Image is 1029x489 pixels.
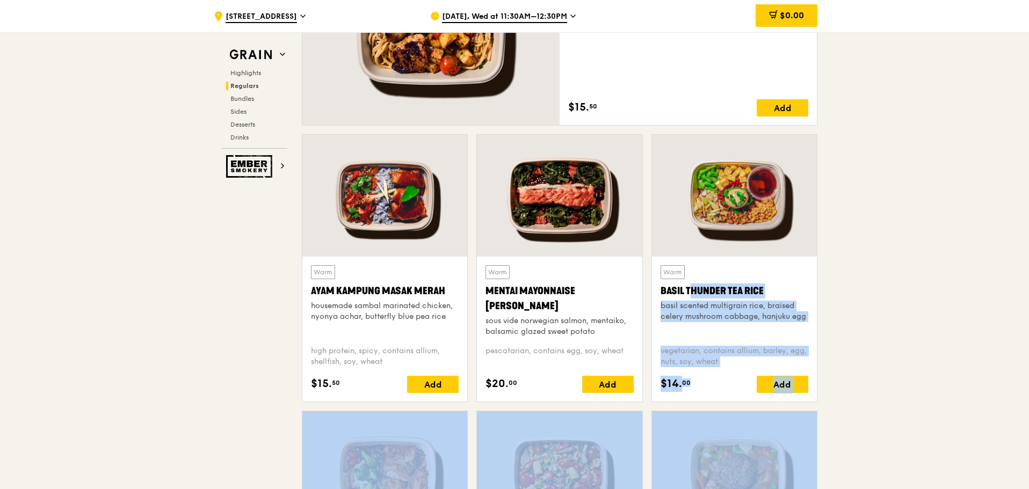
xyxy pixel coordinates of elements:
span: [STREET_ADDRESS] [226,11,297,23]
span: 50 [589,102,597,111]
div: Mentai Mayonnaise [PERSON_NAME] [485,283,633,313]
span: Regulars [230,82,259,90]
div: Warm [485,265,510,279]
div: basil scented multigrain rice, braised celery mushroom cabbage, hanjuku egg [661,301,808,322]
div: Add [757,99,808,116]
div: Warm [311,265,335,279]
span: Sides [230,108,247,115]
img: Ember Smokery web logo [226,155,276,178]
span: 50 [332,378,340,387]
div: pescatarian, contains egg, soy, wheat [485,346,633,367]
div: sous vide norwegian salmon, mentaiko, balsamic glazed sweet potato [485,316,633,337]
img: Grain web logo [226,45,276,64]
span: $14. [661,376,682,392]
div: Add [582,376,634,393]
span: $0.00 [780,10,804,20]
span: Highlights [230,69,261,77]
div: high protein, spicy, contains allium, shellfish, soy, wheat [311,346,459,367]
span: 00 [509,378,517,387]
span: Bundles [230,95,254,103]
div: Warm [661,265,685,279]
div: Add [757,376,808,393]
span: 00 [682,378,691,387]
div: Add [407,376,459,393]
div: vegetarian, contains allium, barley, egg, nuts, soy, wheat [661,346,808,367]
div: Ayam Kampung Masak Merah [311,283,459,298]
span: $15. [568,99,589,115]
span: $20. [485,376,509,392]
span: Desserts [230,121,255,128]
div: Basil Thunder Tea Rice [661,283,808,298]
span: Drinks [230,134,249,141]
div: housemade sambal marinated chicken, nyonya achar, butterfly blue pea rice [311,301,459,322]
span: [DATE], Wed at 11:30AM–12:30PM [442,11,567,23]
span: $15. [311,376,332,392]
